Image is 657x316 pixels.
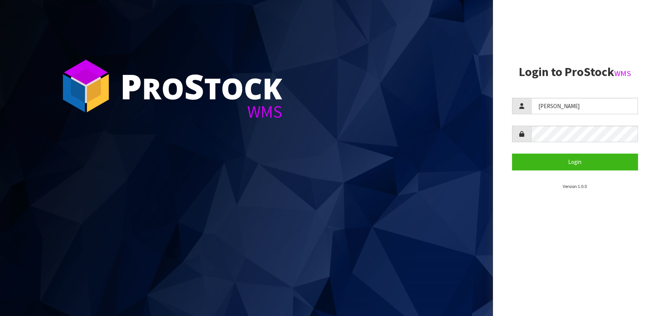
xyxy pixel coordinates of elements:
small: Version 1.0.0 [563,183,587,189]
h2: Login to ProStock [512,65,638,79]
span: S [184,63,204,109]
div: WMS [120,103,282,120]
div: ro tock [120,69,282,103]
button: Login [512,154,638,170]
input: Username [531,98,638,114]
img: ProStock Cube [57,57,114,115]
span: P [120,63,142,109]
small: WMS [614,68,631,78]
